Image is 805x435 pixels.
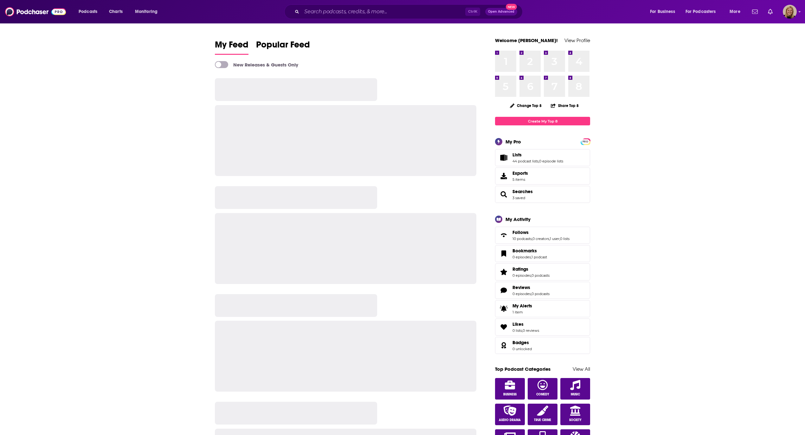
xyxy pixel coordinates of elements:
[646,7,683,17] button: open menu
[215,39,248,55] a: My Feed
[488,10,514,13] span: Open Advanced
[256,39,310,54] span: Popular Feed
[582,139,589,144] a: PRO
[495,282,590,299] span: Reviews
[512,266,528,272] span: Ratings
[506,102,545,110] button: Change Top 8
[681,7,725,17] button: open menu
[512,189,533,194] a: Searches
[512,321,524,327] span: Likes
[512,230,570,235] a: Follows
[495,186,590,203] span: Searches
[512,303,532,309] span: My Alerts
[725,7,748,17] button: open menu
[506,4,517,10] span: New
[531,273,550,278] a: 0 podcasts
[765,6,775,17] a: Show notifications dropdown
[495,167,590,185] a: Exports
[497,286,510,295] a: Reviews
[512,310,532,314] span: 1 item
[528,404,557,425] a: True Crime
[531,255,547,259] a: 1 podcast
[528,378,557,400] a: Comedy
[497,231,510,240] a: Follows
[522,328,523,333] span: ,
[495,263,590,281] span: Ratings
[290,4,529,19] div: Search podcasts, credits, & more...
[5,6,66,18] img: Podchaser - Follow, Share and Rate Podcasts
[495,318,590,336] span: Likes
[783,5,797,19] img: User Profile
[512,170,528,176] span: Exports
[531,292,550,296] a: 0 podcasts
[536,393,549,396] span: Comedy
[512,285,550,290] a: Reviews
[571,393,580,396] span: Music
[512,347,532,351] a: 0 unlocked
[109,7,123,16] span: Charts
[523,328,539,333] a: 0 reviews
[74,7,106,17] button: open menu
[512,255,531,259] a: 0 episodes
[560,236,570,241] a: 0 lists
[564,37,590,43] a: View Profile
[512,196,525,200] a: 3 saved
[497,190,510,199] a: Searches
[465,8,480,16] span: Ctrl K
[538,159,539,163] span: ,
[302,7,465,17] input: Search podcasts, credits, & more...
[560,404,590,425] a: Society
[495,300,590,317] a: My Alerts
[534,418,551,422] span: True Crime
[105,7,126,17] a: Charts
[497,304,510,313] span: My Alerts
[512,236,532,241] a: 10 podcasts
[135,7,158,16] span: Monitoring
[495,404,525,425] a: Audio Drama
[497,323,510,331] a: Likes
[512,285,530,290] span: Reviews
[497,172,510,180] span: Exports
[495,366,551,372] a: Top Podcast Categories
[512,177,528,182] span: 5 items
[512,328,522,333] a: 0 lists
[550,236,559,241] a: 1 user
[512,248,547,254] a: Bookmarks
[495,37,558,43] a: Welcome [PERSON_NAME]!
[495,337,590,354] span: Badges
[495,245,590,262] span: Bookmarks
[559,236,560,241] span: ,
[503,393,517,396] span: Business
[512,292,531,296] a: 0 episodes
[512,266,550,272] a: Ratings
[495,117,590,125] a: Create My Top 8
[512,340,529,345] span: Badges
[495,149,590,166] span: Lists
[512,152,522,158] span: Lists
[686,7,716,16] span: For Podcasters
[495,227,590,244] span: Follows
[573,366,590,372] a: View All
[215,39,248,54] span: My Feed
[512,248,537,254] span: Bookmarks
[549,236,550,241] span: ,
[215,61,298,68] a: New Releases & Guests Only
[560,378,590,400] a: Music
[495,378,525,400] a: Business
[750,6,760,17] a: Show notifications dropdown
[650,7,675,16] span: For Business
[512,340,532,345] a: Badges
[497,341,510,350] a: Badges
[506,139,521,145] div: My Pro
[131,7,166,17] button: open menu
[512,273,531,278] a: 0 episodes
[532,236,549,241] a: 0 creators
[512,321,539,327] a: Likes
